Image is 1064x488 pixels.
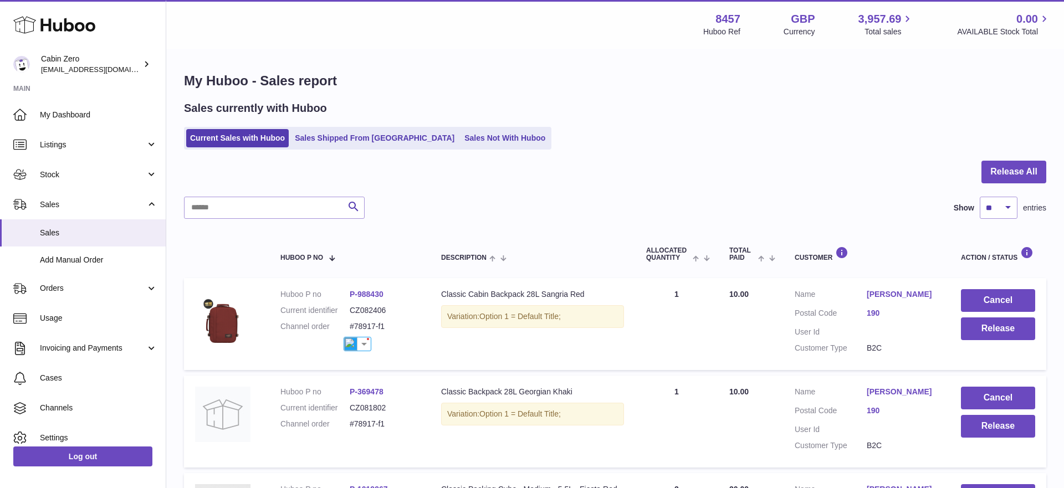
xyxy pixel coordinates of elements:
a: 190 [867,308,939,319]
span: Usage [40,313,157,323]
strong: 8457 [715,12,740,27]
dt: Customer Type [795,440,867,451]
span: Total paid [729,247,755,261]
dt: Channel order [280,419,350,429]
button: Release [961,415,1035,438]
button: Release All [981,161,1046,183]
a: P-369478 [350,387,383,396]
img: huboo@cabinzero.com [13,56,30,73]
span: Sales [40,199,146,210]
a: 0.00 AVAILABLE Stock Total [957,12,1051,37]
dt: User Id [795,327,867,337]
a: Sales Not With Huboo [461,129,549,147]
a: P-988430 [350,290,383,299]
span: Settings [40,433,157,443]
dt: Current identifier [280,305,350,316]
a: Current Sales with Huboo [186,129,289,147]
span: Channels [40,403,157,413]
dt: Name [795,289,867,302]
span: Total sales [864,27,914,37]
span: 3,957.69 [858,12,902,27]
dd: CZ082406 [350,305,419,316]
div: Classic Backpack 28L Georgian Khaki [441,387,624,397]
button: Cancel [961,289,1035,312]
div: Variation: [441,403,624,425]
dt: Huboo P no [280,289,350,300]
dt: Channel order [280,321,350,332]
a: 190 [867,405,939,416]
span: Sales [40,228,157,238]
span: Huboo P no [280,254,323,261]
span: ALLOCATED Quantity [646,247,690,261]
div: Classic Cabin Backpack 28L Sangria Red [441,289,624,300]
dd: B2C [867,343,939,353]
dt: Postal Code [795,405,867,419]
div: Variation: [441,305,624,328]
div: Customer [795,246,939,261]
span: entries [1023,203,1046,213]
button: Cancel [961,387,1035,409]
span: Stock [40,169,146,180]
td: 1 [635,278,718,370]
dt: Current identifier [280,403,350,413]
label: Show [954,203,974,213]
dt: Postal Code [795,308,867,321]
span: My Dashboard [40,110,157,120]
td: 1 [635,376,718,468]
a: [PERSON_NAME] [867,289,939,300]
h1: My Huboo - Sales report [184,72,1046,90]
dd: #78917-f1 [350,321,419,332]
span: Cases [40,373,157,383]
strong: GBP [791,12,815,27]
span: 0.00 [1016,12,1038,27]
span: 10.00 [729,290,749,299]
dt: Huboo P no [280,387,350,397]
dt: Name [795,387,867,400]
dt: Customer Type [795,343,867,353]
span: Orders [40,283,146,294]
div: Currency [784,27,815,37]
span: AVAILABLE Stock Total [957,27,1051,37]
a: [PERSON_NAME] [867,387,939,397]
img: no-photo.jpg [195,387,250,442]
div: Cabin Zero [41,54,141,75]
span: Description [441,254,487,261]
button: Release [961,317,1035,340]
a: Log out [13,446,152,466]
div: Action / Status [961,246,1035,261]
dt: User Id [795,424,867,435]
span: 10.00 [729,387,749,396]
span: [EMAIL_ADDRESS][DOMAIN_NAME] [41,65,163,74]
dd: CZ081802 [350,403,419,413]
div: Huboo Ref [703,27,740,37]
a: 3,957.69 Total sales [858,12,914,37]
img: CLASSIC28L-Sangria-red-FRONT_f92d8324-ad71-494c-94ad-1356deedd4c9.jpg [195,289,250,345]
span: Option 1 = Default Title; [479,312,561,321]
span: Option 1 = Default Title; [479,409,561,418]
span: Invoicing and Payments [40,343,146,353]
dd: B2C [867,440,939,451]
h2: Sales currently with Huboo [184,101,327,116]
span: Listings [40,140,146,150]
span: Add Manual Order [40,255,157,265]
a: Sales Shipped From [GEOGRAPHIC_DATA] [291,129,458,147]
dd: #78917-f1 [350,419,419,429]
